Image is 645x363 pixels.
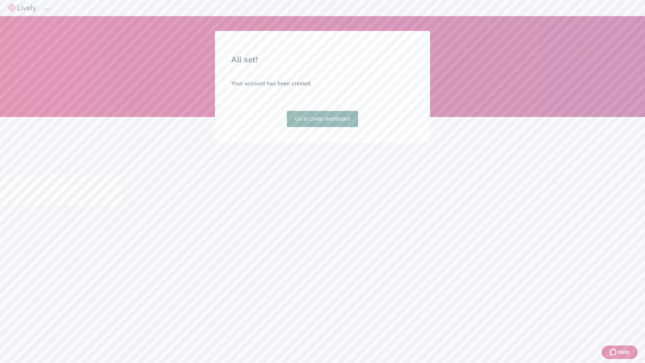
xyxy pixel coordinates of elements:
[44,8,50,10] button: Log out
[231,80,414,88] h4: Your account has been created.
[287,111,358,127] a: Go to Lively dashboard
[231,54,414,66] h2: All set!
[602,346,638,359] button: Zendesk support iconHelp
[610,348,618,356] svg: Zendesk support icon
[618,348,630,356] span: Help
[8,4,36,12] img: Lively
